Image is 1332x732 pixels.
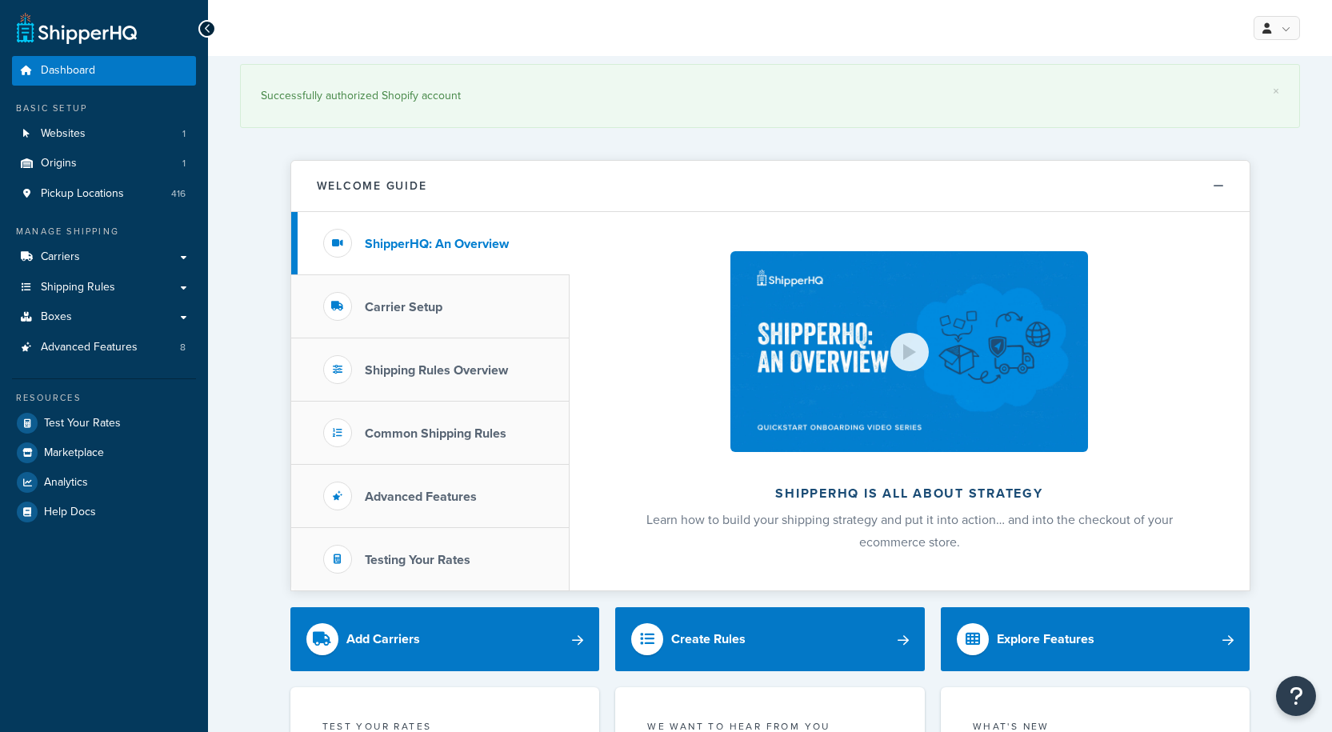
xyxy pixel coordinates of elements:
h3: ShipperHQ: An Overview [365,237,509,251]
a: Carriers [12,242,196,272]
a: Explore Features [941,607,1250,671]
a: × [1273,85,1279,98]
div: Resources [12,391,196,405]
span: 1 [182,127,186,141]
button: Welcome Guide [291,161,1250,212]
span: Origins [41,157,77,170]
a: Marketplace [12,438,196,467]
span: Help Docs [44,506,96,519]
span: 8 [180,341,186,354]
h3: Common Shipping Rules [365,426,506,441]
span: Learn how to build your shipping strategy and put it into action… and into the checkout of your e... [646,510,1173,551]
li: Websites [12,119,196,149]
h3: Advanced Features [365,490,477,504]
img: ShipperHQ is all about strategy [730,251,1087,452]
div: Manage Shipping [12,225,196,238]
a: Boxes [12,302,196,332]
span: 416 [171,187,186,201]
span: Analytics [44,476,88,490]
a: Origins1 [12,149,196,178]
li: Advanced Features [12,333,196,362]
span: Shipping Rules [41,281,115,294]
div: Basic Setup [12,102,196,115]
li: Pickup Locations [12,179,196,209]
a: Create Rules [615,607,925,671]
span: Carriers [41,250,80,264]
div: Successfully authorized Shopify account [261,85,1279,107]
h3: Testing Your Rates [365,553,470,567]
span: Dashboard [41,64,95,78]
a: Pickup Locations416 [12,179,196,209]
span: 1 [182,157,186,170]
span: Pickup Locations [41,187,124,201]
h2: ShipperHQ is all about strategy [612,486,1207,501]
h3: Carrier Setup [365,300,442,314]
h3: Shipping Rules Overview [365,363,508,378]
a: Add Carriers [290,607,600,671]
a: Advanced Features8 [12,333,196,362]
a: Help Docs [12,498,196,526]
a: Test Your Rates [12,409,196,438]
a: Analytics [12,468,196,497]
div: Create Rules [671,628,746,650]
h2: Welcome Guide [317,180,427,192]
span: Boxes [41,310,72,324]
span: Test Your Rates [44,417,121,430]
a: Shipping Rules [12,273,196,302]
span: Marketplace [44,446,104,460]
div: Add Carriers [346,628,420,650]
div: Explore Features [997,628,1094,650]
span: Websites [41,127,86,141]
a: Websites1 [12,119,196,149]
a: Dashboard [12,56,196,86]
li: Origins [12,149,196,178]
span: Advanced Features [41,341,138,354]
button: Open Resource Center [1276,676,1316,716]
